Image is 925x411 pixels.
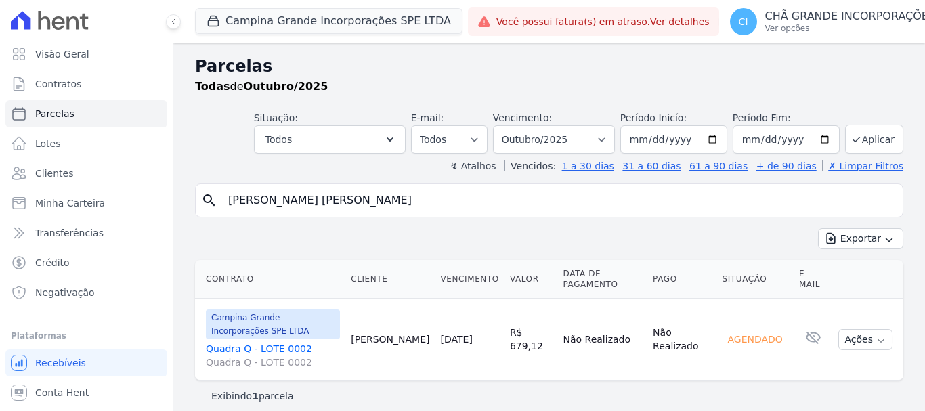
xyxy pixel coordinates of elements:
[195,79,328,95] p: de
[195,260,345,299] th: Contrato
[5,349,167,376] a: Recebíveis
[493,112,552,123] label: Vencimento:
[252,391,259,402] b: 1
[11,328,162,344] div: Plataformas
[647,299,716,381] td: Não Realizado
[689,160,748,171] a: 61 a 90 dias
[716,260,793,299] th: Situação
[5,379,167,406] a: Conta Hent
[756,160,817,171] a: + de 90 dias
[818,228,903,249] button: Exportar
[838,329,892,350] button: Ações
[5,190,167,217] a: Minha Carteira
[845,125,903,154] button: Aplicar
[5,249,167,276] a: Crédito
[5,130,167,157] a: Lotes
[5,41,167,68] a: Visão Geral
[254,112,298,123] label: Situação:
[211,389,294,403] p: Exibindo parcela
[35,77,81,91] span: Contratos
[5,70,167,98] a: Contratos
[254,125,406,154] button: Todos
[822,160,903,171] a: ✗ Limpar Filtros
[794,260,834,299] th: E-mail
[244,80,328,93] strong: Outubro/2025
[620,112,687,123] label: Período Inicío:
[35,107,74,121] span: Parcelas
[35,226,104,240] span: Transferências
[5,100,167,127] a: Parcelas
[435,260,504,299] th: Vencimento
[722,330,788,349] div: Agendado
[5,160,167,187] a: Clientes
[35,286,95,299] span: Negativação
[562,160,614,171] a: 1 a 30 dias
[195,80,230,93] strong: Todas
[5,279,167,306] a: Negativação
[35,256,70,269] span: Crédito
[739,17,748,26] span: CI
[441,334,473,345] a: [DATE]
[265,131,292,148] span: Todos
[206,355,340,369] span: Quadra Q - LOTE 0002
[5,219,167,246] a: Transferências
[195,8,462,34] button: Campina Grande Incorporações SPE LTDA
[647,260,716,299] th: Pago
[558,260,648,299] th: Data de Pagamento
[206,342,340,369] a: Quadra Q - LOTE 0002Quadra Q - LOTE 0002
[496,15,710,29] span: Você possui fatura(s) em atraso.
[504,160,556,171] label: Vencidos:
[35,196,105,210] span: Minha Carteira
[35,137,61,150] span: Lotes
[35,167,73,180] span: Clientes
[558,299,648,381] td: Não Realizado
[35,47,89,61] span: Visão Geral
[195,54,903,79] h2: Parcelas
[650,16,710,27] a: Ver detalhes
[504,260,558,299] th: Valor
[201,192,217,209] i: search
[35,356,86,370] span: Recebíveis
[35,386,89,399] span: Conta Hent
[504,299,558,381] td: R$ 679,12
[733,111,840,125] label: Período Fim:
[345,299,435,381] td: [PERSON_NAME]
[220,187,897,214] input: Buscar por nome do lote ou do cliente
[411,112,444,123] label: E-mail:
[622,160,681,171] a: 31 a 60 dias
[450,160,496,171] label: ↯ Atalhos
[206,309,340,339] span: Campina Grande Incorporações SPE LTDA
